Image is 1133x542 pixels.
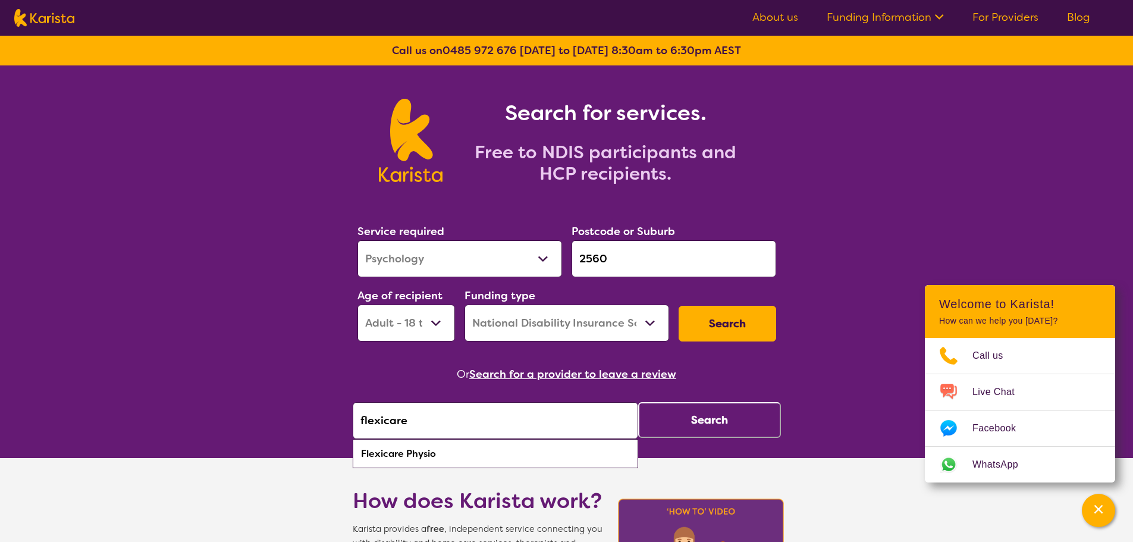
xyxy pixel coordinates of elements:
label: Service required [357,224,444,239]
b: free [426,524,444,535]
span: Facebook [972,419,1030,437]
div: Channel Menu [925,285,1115,483]
a: Blog [1067,10,1090,24]
h2: Welcome to Karista! [939,297,1101,311]
span: Live Chat [972,383,1029,401]
b: Call us on [DATE] to [DATE] 8:30am to 6:30pm AEST [392,43,741,58]
a: About us [752,10,798,24]
label: Funding type [465,289,535,303]
img: Karista logo [379,99,442,182]
ul: Choose channel [925,338,1115,483]
div: Flexicare Physio [359,443,632,465]
a: For Providers [972,10,1038,24]
label: Age of recipient [357,289,442,303]
h1: How does Karista work? [353,487,602,515]
a: 0485 972 676 [442,43,517,58]
label: Postcode or Suburb [572,224,675,239]
span: WhatsApp [972,456,1032,474]
h2: Free to NDIS participants and HCP recipients. [457,142,754,184]
button: Search [679,306,776,342]
span: Or [457,365,469,383]
button: Search [638,402,781,438]
span: Call us [972,347,1018,365]
a: Web link opens in a new tab. [925,447,1115,483]
p: How can we help you [DATE]? [939,316,1101,326]
input: Type provider name here [353,402,638,439]
a: Funding Information [827,10,944,24]
h1: Search for services. [457,99,754,127]
button: Channel Menu [1082,494,1115,527]
button: Search for a provider to leave a review [469,365,676,383]
input: Type [572,240,776,277]
img: Karista logo [14,9,74,27]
